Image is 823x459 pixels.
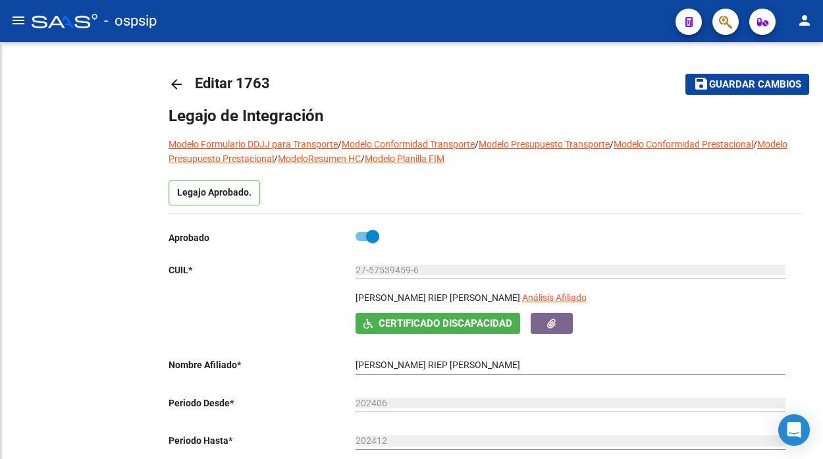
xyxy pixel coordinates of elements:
[169,358,356,372] p: Nombre Afiliado
[104,7,157,36] span: - ospsip
[169,396,356,410] p: Periodo Desde
[356,313,520,333] button: Certificado Discapacidad
[479,139,610,149] a: Modelo Presupuesto Transporte
[356,290,520,305] p: [PERSON_NAME] RIEP [PERSON_NAME]
[169,433,356,448] p: Periodo Hasta
[342,139,475,149] a: Modelo Conformidad Transporte
[522,292,587,303] span: Análisis Afiliado
[614,139,753,149] a: Modelo Conformidad Prestacional
[709,79,801,91] span: Guardar cambios
[278,153,361,164] a: ModeloResumen HC
[169,76,184,92] mat-icon: arrow_back
[379,318,512,330] span: Certificado Discapacidad
[693,76,709,92] mat-icon: save
[169,180,260,205] p: Legajo Aprobado.
[169,230,356,245] p: Aprobado
[365,153,444,164] a: Modelo Planilla FIM
[169,105,802,126] h1: Legajo de Integración
[797,13,812,28] mat-icon: person
[169,139,338,149] a: Modelo Formulario DDJJ para Transporte
[778,414,810,446] div: Open Intercom Messenger
[11,13,26,28] mat-icon: menu
[195,75,270,92] span: Editar 1763
[685,74,809,94] button: Guardar cambios
[169,263,356,277] p: CUIL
